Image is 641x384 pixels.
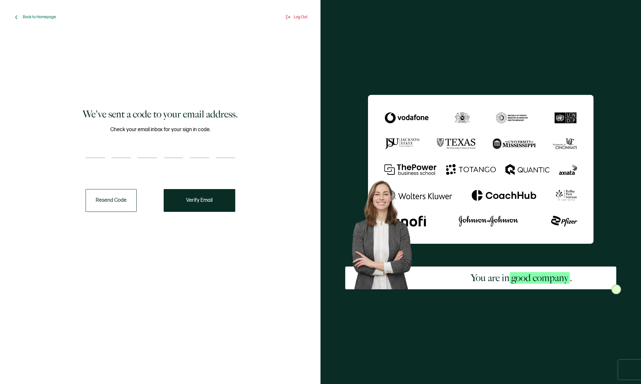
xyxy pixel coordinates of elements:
[611,284,621,294] img: Sertifier Signup
[186,198,212,203] span: Verify Email
[294,15,307,20] span: Log Out
[164,189,235,212] button: Verify Email
[83,108,238,121] h1: We've sent a code to your email address.
[345,175,427,289] img: Sertifier Signup - You are in <span class="strong-h">good company</span>. Hero
[23,15,56,20] span: Back to Homepage
[471,271,572,284] h2: You are in .
[110,126,211,134] span: Check your email inbox for your sign in code.
[86,189,137,212] button: Resend Code
[510,272,570,284] span: good company
[368,95,594,244] img: Sertifier We've sent a code to your email address.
